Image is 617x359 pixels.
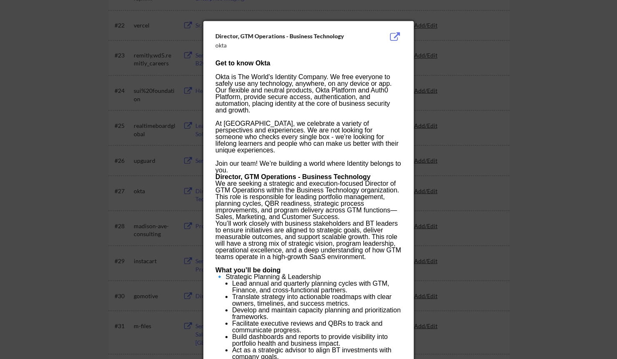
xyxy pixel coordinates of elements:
div: Director, GTM Operations - Business Technology [215,32,360,40]
li: Develop and maintain capacity planning and prioritization frameworks. [232,307,401,320]
p: 🔹 Strategic Planning & Leadership [215,273,401,280]
li: Facilitate executive reviews and QBRs to track and communicate progress. [232,320,401,333]
li: Translate strategy into actionable roadmaps with clear owners, timelines, and success metrics. [232,293,401,307]
p: Okta is The World’s Identity Company. We free everyone to safely use any technology, anywhere, on... [215,60,401,173]
strong: Director, GTM Operations - Business Technology [215,173,370,180]
strong: Get to know Okta [215,60,270,67]
li: Lead annual and quarterly planning cycles with GTM, Finance, and cross-functional partners. [232,280,401,293]
li: Build dashboards and reports to provide visibility into portfolio health and business impact. [232,333,401,347]
div: okta [215,41,360,50]
p: We are seeking a strategic and execution-focused Director of GTM Operations within the Business T... [215,180,401,260]
strong: What you’ll be doing [215,266,280,273]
